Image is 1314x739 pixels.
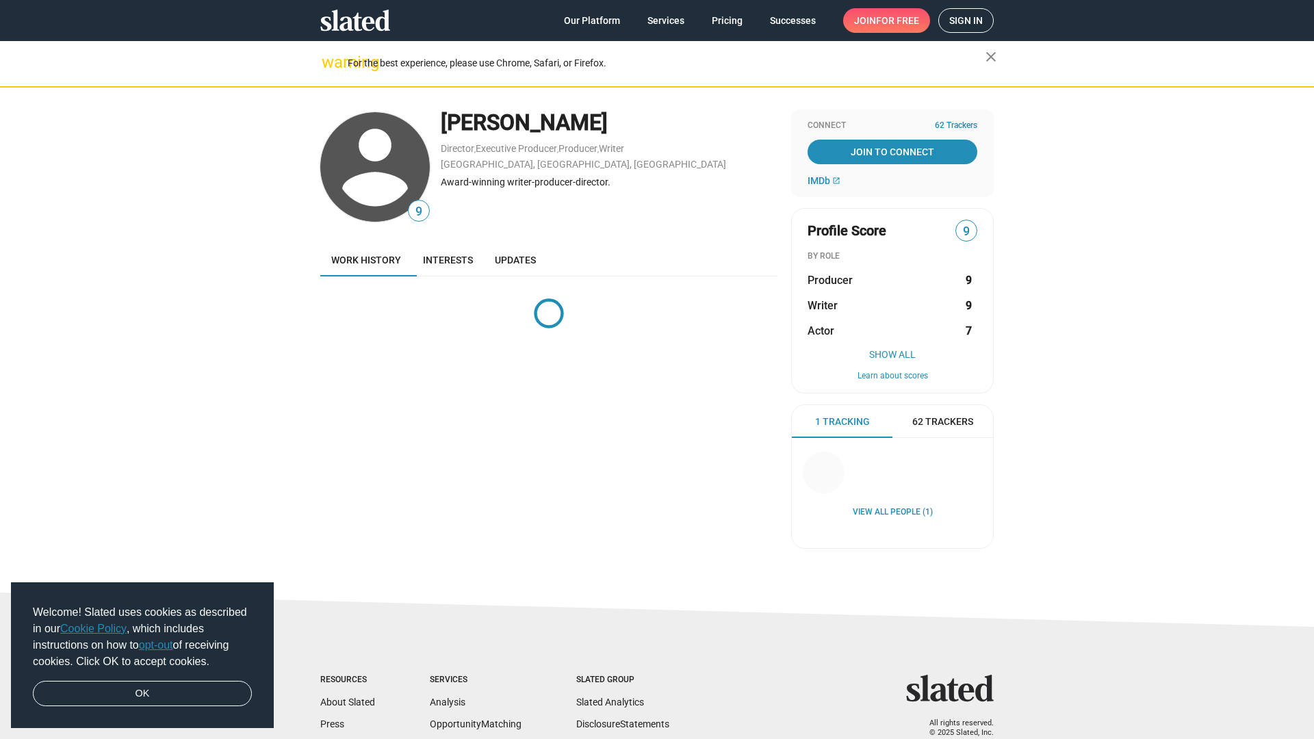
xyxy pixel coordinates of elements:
span: Services [647,8,684,33]
span: , [557,146,558,153]
div: [PERSON_NAME] [441,108,777,138]
a: [GEOGRAPHIC_DATA], [GEOGRAPHIC_DATA], [GEOGRAPHIC_DATA] [441,159,726,170]
div: Resources [320,675,375,686]
a: Writer [599,143,624,154]
a: IMDb [808,175,840,186]
div: Services [430,675,521,686]
strong: 9 [966,273,972,287]
button: Learn about scores [808,371,977,382]
a: View all People (1) [853,507,933,518]
a: Producer [558,143,597,154]
a: Our Platform [553,8,631,33]
a: OpportunityMatching [430,718,521,729]
a: Joinfor free [843,8,930,33]
a: opt-out [139,639,173,651]
span: IMDb [808,175,830,186]
div: Award-winning writer-producer-director. [441,176,777,189]
span: Producer [808,273,853,287]
div: BY ROLE [808,251,977,262]
span: , [597,146,599,153]
a: Services [636,8,695,33]
a: Cookie Policy [60,623,127,634]
span: 9 [409,203,429,221]
a: Updates [484,244,547,276]
p: All rights reserved. © 2025 Slated, Inc. [915,718,994,738]
a: dismiss cookie message [33,681,252,707]
span: , [474,146,476,153]
span: 62 Trackers [935,120,977,131]
span: Join To Connect [810,140,975,164]
span: Pricing [712,8,743,33]
span: Join [854,8,919,33]
a: DisclosureStatements [576,718,669,729]
a: Analysis [430,697,465,708]
a: Sign in [938,8,994,33]
a: About Slated [320,697,375,708]
a: Work history [320,244,412,276]
span: Sign in [949,9,983,32]
a: Executive Producer [476,143,557,154]
div: Connect [808,120,977,131]
a: Slated Analytics [576,697,644,708]
a: Pricing [701,8,753,33]
span: for free [876,8,919,33]
a: Join To Connect [808,140,977,164]
span: Writer [808,298,838,313]
mat-icon: open_in_new [832,177,840,185]
a: Successes [759,8,827,33]
span: 62 Trackers [912,415,973,428]
a: Director [441,143,474,154]
div: For the best experience, please use Chrome, Safari, or Firefox. [348,54,985,73]
span: Updates [495,255,536,265]
mat-icon: warning [322,54,338,70]
span: Work history [331,255,401,265]
a: Interests [412,244,484,276]
a: Press [320,718,344,729]
span: Profile Score [808,222,886,240]
span: 9 [956,222,977,241]
span: Interests [423,255,473,265]
span: Actor [808,324,834,338]
div: cookieconsent [11,582,274,729]
span: Our Platform [564,8,620,33]
span: Welcome! Slated uses cookies as described in our , which includes instructions on how to of recei... [33,604,252,670]
mat-icon: close [983,49,999,65]
strong: 9 [966,298,972,313]
div: Slated Group [576,675,669,686]
span: 1 Tracking [815,415,870,428]
button: Show All [808,349,977,360]
strong: 7 [966,324,972,338]
span: Successes [770,8,816,33]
